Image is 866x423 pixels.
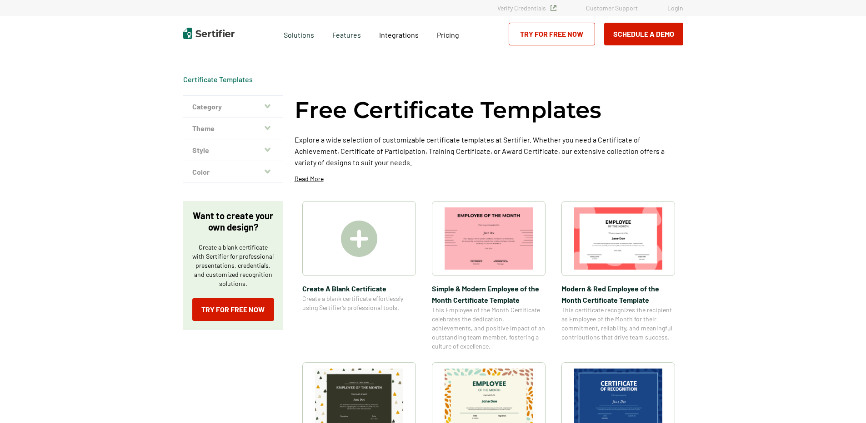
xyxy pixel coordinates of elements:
[561,283,675,305] span: Modern & Red Employee of the Month Certificate Template
[586,4,638,12] a: Customer Support
[437,28,459,39] a: Pricing
[341,221,377,257] img: Create A Blank Certificate
[574,207,662,270] img: Modern & Red Employee of the Month Certificate Template
[445,207,533,270] img: Simple & Modern Employee of the Month Certificate Template
[561,305,675,342] span: This certificate recognizes the recipient as Employee of the Month for their commitment, reliabil...
[509,23,595,45] a: Try for Free Now
[667,4,683,12] a: Login
[295,174,324,183] p: Read More
[379,28,419,39] a: Integrations
[432,305,546,351] span: This Employee of the Month Certificate celebrates the dedication, achievements, and positive impa...
[302,294,416,312] span: Create a blank certificate effortlessly using Sertifier’s professional tools.
[295,134,683,168] p: Explore a wide selection of customizable certificate templates at Sertifier. Whether you need a C...
[551,5,556,11] img: Verified
[561,201,675,351] a: Modern & Red Employee of the Month Certificate TemplateModern & Red Employee of the Month Certifi...
[302,283,416,294] span: Create A Blank Certificate
[183,75,253,84] a: Certificate Templates
[192,298,274,321] a: Try for Free Now
[183,161,283,183] button: Color
[183,139,283,161] button: Style
[284,28,314,39] span: Solutions
[295,95,601,125] h1: Free Certificate Templates
[379,30,419,39] span: Integrations
[183,75,253,84] div: Breadcrumb
[183,28,235,39] img: Sertifier | Digital Credentialing Platform
[437,30,459,39] span: Pricing
[192,243,274,288] p: Create a blank certificate with Sertifier for professional presentations, credentials, and custom...
[432,201,546,351] a: Simple & Modern Employee of the Month Certificate TemplateSimple & Modern Employee of the Month C...
[497,4,556,12] a: Verify Credentials
[432,283,546,305] span: Simple & Modern Employee of the Month Certificate Template
[183,118,283,139] button: Theme
[183,96,283,118] button: Category
[192,210,274,233] p: Want to create your own design?
[332,28,361,39] span: Features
